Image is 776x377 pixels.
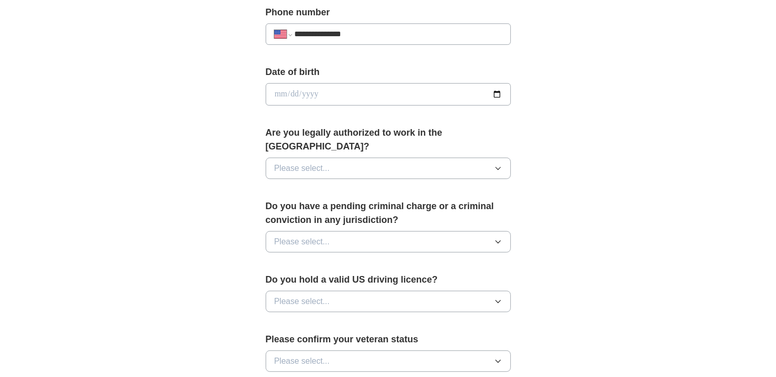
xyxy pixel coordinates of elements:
[266,65,511,79] label: Date of birth
[266,291,511,312] button: Please select...
[266,199,511,227] label: Do you have a pending criminal charge or a criminal conviction in any jurisdiction?
[266,158,511,179] button: Please select...
[274,295,330,308] span: Please select...
[266,333,511,346] label: Please confirm your veteran status
[274,162,330,174] span: Please select...
[266,273,511,287] label: Do you hold a valid US driving licence?
[266,231,511,253] button: Please select...
[274,355,330,367] span: Please select...
[274,236,330,248] span: Please select...
[266,350,511,372] button: Please select...
[266,126,511,154] label: Are you legally authorized to work in the [GEOGRAPHIC_DATA]?
[266,6,511,19] label: Phone number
